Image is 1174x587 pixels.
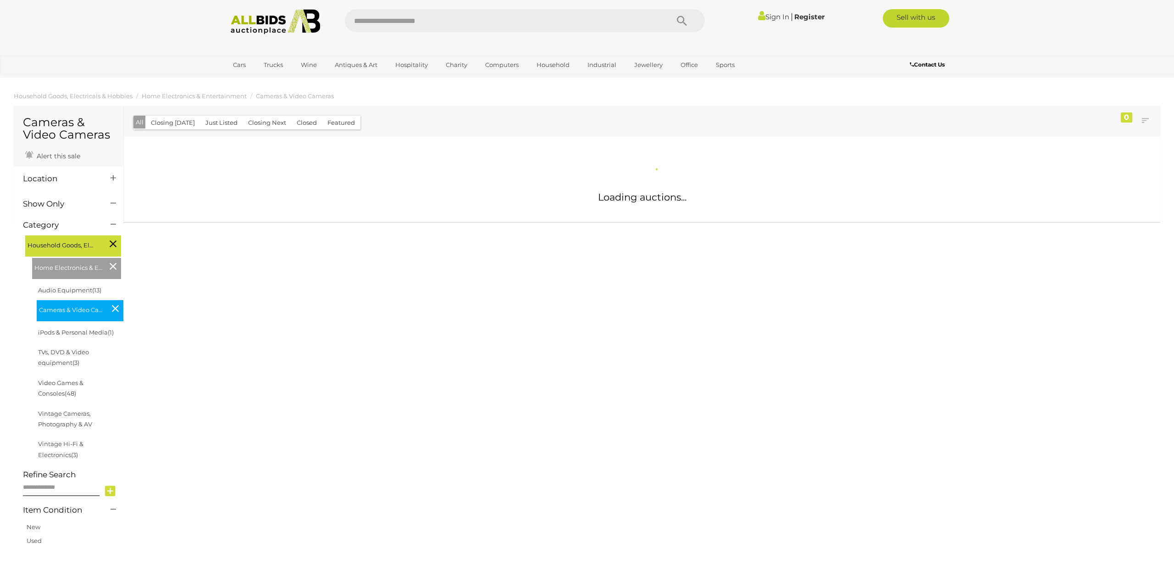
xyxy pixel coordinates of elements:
a: Household Goods, Electricals & Hobbies [14,92,133,100]
h4: Refine Search [23,470,121,479]
a: Wine [295,57,323,73]
a: Sell with us [883,9,949,28]
h4: Item Condition [23,506,97,514]
span: Alert this sale [34,152,80,160]
h1: Cameras & Video Cameras [23,116,114,141]
a: Trucks [258,57,289,73]
span: (3) [71,451,78,458]
div: 0 [1121,112,1132,123]
a: Cameras & Video Cameras [256,92,334,100]
h4: Show Only [23,200,97,208]
a: [GEOGRAPHIC_DATA] [227,73,304,88]
button: Just Listed [200,116,243,130]
a: Video Games & Consoles(48) [38,379,83,397]
span: (48) [65,390,76,397]
a: Sign In [758,12,789,21]
a: Industrial [581,57,622,73]
a: Hospitality [389,57,434,73]
a: Used [27,537,42,544]
a: Vintage Hi-Fi & Electronics(3) [38,440,83,458]
span: Home Electronics & Entertainment [34,260,103,273]
button: Featured [322,116,360,130]
span: Cameras & Video Cameras [39,302,108,315]
a: iPods & Personal Media(1) [38,329,114,336]
button: Closed [291,116,322,130]
a: Sports [710,57,741,73]
button: Closing Next [243,116,292,130]
h4: Location [23,174,97,183]
button: Closing [DATE] [145,116,200,130]
b: Contact Us [910,61,945,68]
a: Charity [440,57,473,73]
a: Jewellery [628,57,669,73]
a: Register [794,12,825,21]
a: Cars [227,57,252,73]
a: Home Electronics & Entertainment [142,92,247,100]
a: Alert this sale [23,148,83,162]
span: Loading auctions... [598,191,687,203]
span: Household Goods, Electricals & Hobbies [28,238,96,251]
img: Allbids.com.au [226,9,325,34]
a: TVs, DVD & Video equipment(3) [38,348,89,366]
h4: Category [23,221,97,229]
span: | [791,11,793,22]
a: Audio Equipment(13) [38,286,101,294]
button: All [133,116,146,129]
span: (1) [108,329,114,336]
button: Search [659,9,705,32]
a: Household [531,57,576,73]
a: New [27,523,40,531]
a: Vintage Cameras, Photography & AV [38,410,92,428]
a: Antiques & Art [329,57,383,73]
a: Computers [479,57,525,73]
span: (13) [92,286,101,294]
span: (3) [72,359,79,366]
a: Contact Us [910,60,947,70]
a: Office [675,57,704,73]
